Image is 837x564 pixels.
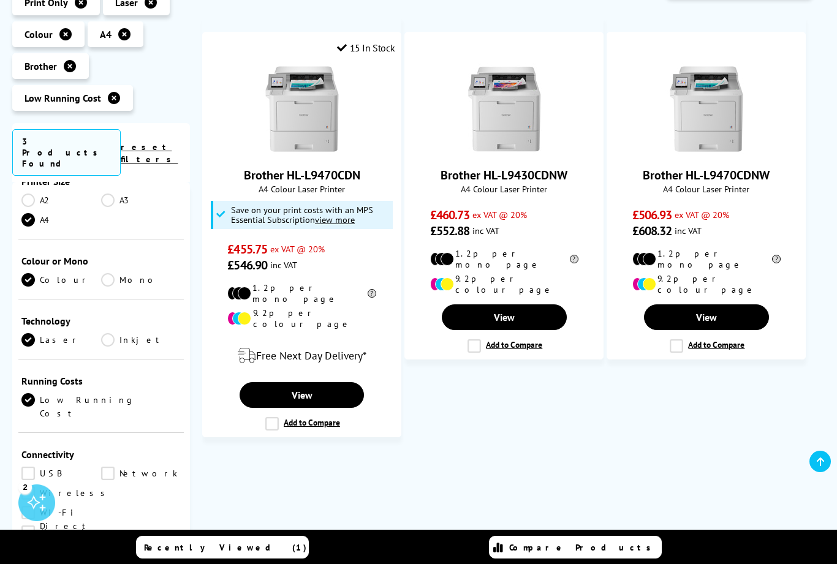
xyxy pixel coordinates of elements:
[270,259,297,271] span: inc VAT
[25,92,101,104] span: Low Running Cost
[632,273,781,295] li: 9.2p per colour page
[675,225,702,236] span: inc VAT
[227,241,267,257] span: £455.75
[101,273,181,287] a: Mono
[18,480,32,494] div: 2
[21,448,181,461] div: Connectivity
[430,207,470,223] span: £460.73
[240,382,365,408] a: View
[21,467,101,480] a: USB
[244,167,360,183] a: Brother HL-L9470CDN
[632,207,672,223] span: £506.93
[21,333,101,347] a: Laser
[100,28,112,40] span: A4
[632,248,781,270] li: 1.2p per mono page
[509,542,657,553] span: Compare Products
[430,248,578,270] li: 1.2p per mono page
[21,255,181,267] div: Colour or Mono
[136,536,309,558] a: Recently Viewed (1)
[256,145,348,157] a: Brother HL-L9470CDN
[468,339,542,353] label: Add to Compare
[25,60,57,72] span: Brother
[442,304,567,330] a: View
[489,536,662,558] a: Compare Products
[21,213,101,227] a: A4
[227,307,376,329] li: 9.2p per colour page
[21,506,101,519] a: Wi-Fi Direct
[121,141,178,165] a: reset filters
[337,42,395,54] div: 15 In Stock
[101,467,181,480] a: Network
[670,339,744,353] label: Add to Compare
[209,183,395,195] span: A4 Colour Laser Printer
[21,375,181,387] div: Running Costs
[472,225,499,236] span: inc VAT
[21,486,112,500] a: Wireless
[12,129,121,176] span: 3 Products Found
[21,525,108,539] a: Airprint
[21,273,101,287] a: Colour
[430,273,578,295] li: 9.2p per colour page
[458,145,550,157] a: Brother HL-L9430CDNW
[661,63,752,155] img: Brother HL-L9470CDNW
[643,167,770,183] a: Brother HL-L9470CDNW
[430,223,470,239] span: £552.88
[632,223,672,239] span: £608.32
[209,339,395,373] div: modal_delivery
[231,204,373,225] span: Save on your print costs with an MPS Essential Subscription
[21,194,101,207] a: A2
[458,63,550,155] img: Brother HL-L9430CDNW
[441,167,567,183] a: Brother HL-L9430CDNW
[21,315,181,327] div: Technology
[265,417,340,431] label: Add to Compare
[101,333,181,347] a: Inkjet
[613,183,799,195] span: A4 Colour Laser Printer
[411,183,597,195] span: A4 Colour Laser Printer
[315,214,355,225] u: view more
[472,209,527,220] span: ex VAT @ 20%
[661,145,752,157] a: Brother HL-L9470CDNW
[675,209,729,220] span: ex VAT @ 20%
[227,282,376,304] li: 1.2p per mono page
[144,542,307,553] span: Recently Viewed (1)
[101,194,181,207] a: A3
[227,257,267,273] span: £546.90
[25,28,53,40] span: Colour
[256,63,348,155] img: Brother HL-L9470CDN
[644,304,769,330] a: View
[270,243,325,255] span: ex VAT @ 20%
[21,393,181,420] a: Low Running Cost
